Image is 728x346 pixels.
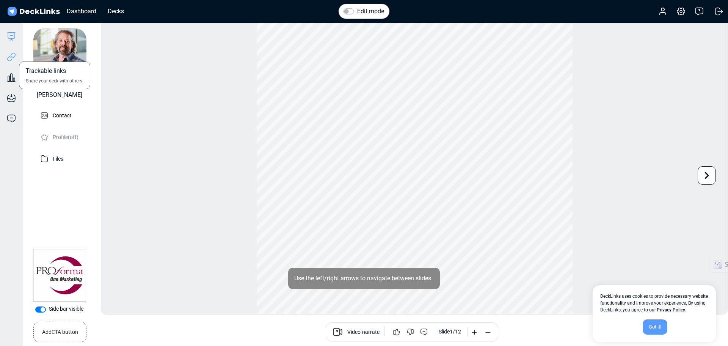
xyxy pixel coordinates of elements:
span: Video-narrate [347,328,380,337]
label: Edit mode [357,7,384,16]
small: Add CTA button [42,325,78,336]
p: Profile (off) [53,132,78,141]
label: Side bar visible [49,305,83,313]
div: Slide 1 / 12 [439,328,461,336]
span: Share your deck with others. [26,77,83,84]
span: Trackable links [26,66,66,77]
span: DeckLinks uses cookies to provide necessary website functionality and improve your experience. By... [600,293,708,313]
a: Privacy Policy [657,307,685,313]
img: avatar [33,28,86,81]
div: Decks [104,6,128,16]
img: Company Banner [33,249,86,302]
div: Dashboard [63,6,100,16]
div: Got it! [643,319,667,335]
p: Contact [53,110,72,120]
p: Files [53,153,63,163]
div: [PERSON_NAME] [37,90,82,100]
div: Use the left/right arrows to navigate between slides [288,268,440,289]
img: DeckLinks [6,6,61,17]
